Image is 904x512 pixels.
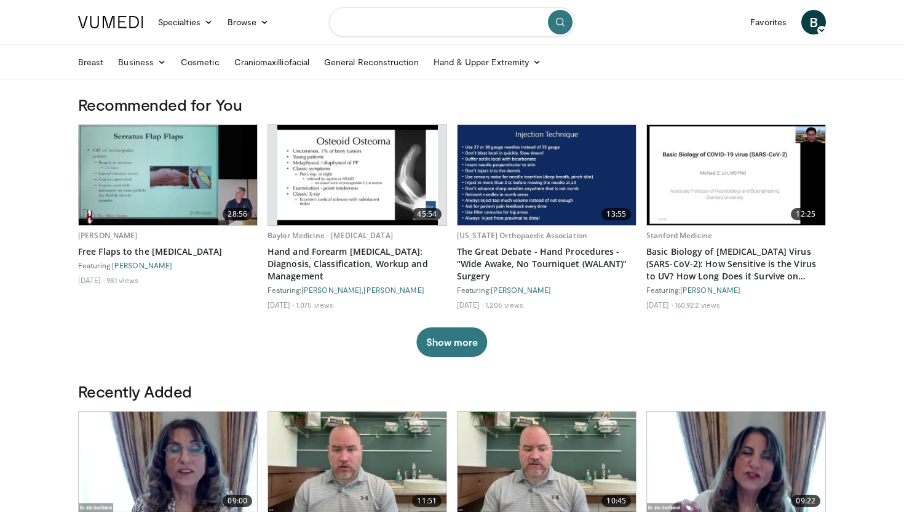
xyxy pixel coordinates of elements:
li: [DATE] [268,300,294,310]
a: Hand and Forearm [MEDICAL_DATA]: Diagnosis, Classification, Workup and Management [268,246,447,282]
img: ac237c1d-e033-427f-83fa-66b334026249.620x360_q85_upscale.jpg [79,125,257,225]
li: 981 views [106,275,138,285]
img: f828ab17-1f5a-4e5a-a41e-0e080c63091c.620x360_q85_upscale.jpg [458,412,636,512]
li: 1,206 views [485,300,523,310]
a: Craniomaxilliofacial [227,50,317,74]
a: Baylor Medicine - [MEDICAL_DATA] [268,230,393,241]
a: Specialties [151,10,220,34]
a: 09:22 [647,412,825,512]
li: 160,922 views [675,300,720,310]
a: [PERSON_NAME] [363,286,424,294]
a: Favorites [743,10,794,34]
li: [DATE] [646,300,673,310]
a: [PERSON_NAME] [491,286,551,294]
a: [PERSON_NAME] [680,286,740,294]
a: [PERSON_NAME] [301,286,362,294]
a: Cosmetic [173,50,227,74]
h3: Recommended for You [78,95,826,114]
img: 8f4f9634-a2b3-4726-8c1d-c2633247744b.620x360_q85_upscale.jpg [268,412,446,512]
div: Featuring: [646,285,826,295]
li: [DATE] [457,300,483,310]
a: 12:25 [647,125,825,225]
li: [DATE] [78,275,105,285]
img: e1ef609c-e6f9-4a06-a5f9-e4860df13421.620x360_q85_upscale.jpg [647,125,825,225]
a: [US_STATE] Orthopaedic Association [457,230,587,241]
span: 28:56 [223,208,252,220]
a: General Reconstruction [317,50,426,74]
img: d9ddfd97-e350-47c1-a34d-5d400e773739.620x360_q85_upscale.jpg [79,412,257,512]
input: Search topics, interventions [329,7,575,37]
a: 10:45 [458,412,636,512]
a: The Great Debate - Hand Procedures - “Wide Awake, No Tourniquet (WALANT)” Surgery [457,246,636,282]
span: 09:00 [223,495,252,507]
a: 28:56 [79,125,257,225]
div: Featuring: [457,285,636,295]
a: Basic Biology of [MEDICAL_DATA] Virus (SARS-CoV-2): How Sensitive is the Virus to UV? How Long Do... [646,246,826,282]
h3: Recently Added [78,382,826,401]
a: Free Flaps to the [MEDICAL_DATA] [78,246,258,258]
a: 09:00 [79,412,257,512]
a: Stanford Medicine [646,230,712,241]
img: a09442e7-e185-46bb-947c-c17595d103d0.620x360_q85_upscale.jpg [277,125,438,225]
button: Show more [416,327,487,357]
a: Browse [220,10,277,34]
li: 1,075 views [296,300,333,310]
span: 45:54 [412,208,442,220]
span: 12:25 [791,208,820,220]
a: Hand & Upper Extremity [426,50,549,74]
a: 45:54 [268,125,446,225]
a: 11:51 [268,412,446,512]
a: [PERSON_NAME] [78,230,138,241]
div: Featuring: [78,260,258,270]
a: B [801,10,826,34]
a: Business [111,50,173,74]
span: 13:55 [601,208,631,220]
span: 11:51 [412,495,442,507]
span: 09:22 [791,495,820,507]
div: Featuring: , [268,285,447,295]
a: 13:55 [458,125,636,225]
img: bc07c596-055e-4f1b-887f-233e109f434e.620x360_q85_upscale.jpg [458,125,636,225]
a: [PERSON_NAME] [112,261,172,270]
span: 10:45 [601,495,631,507]
a: Breast [71,50,111,74]
img: VuMedi Logo [78,16,143,28]
img: c38f3cbf-6fbe-4687-a571-892a7212797e.620x360_q85_upscale.jpg [647,412,825,512]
